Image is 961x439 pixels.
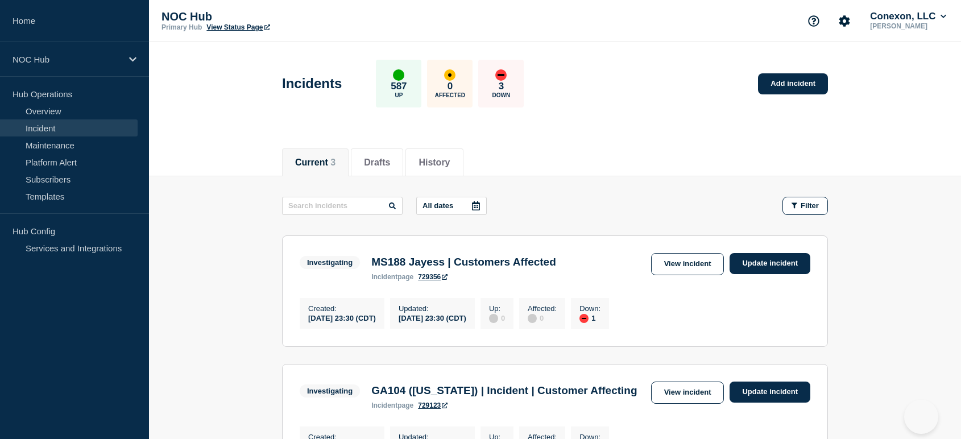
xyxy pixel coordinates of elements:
button: Conexon, LLC [868,11,948,22]
div: down [579,314,589,323]
a: View incident [651,253,724,275]
p: [PERSON_NAME] [868,22,948,30]
iframe: Help Scout Beacon - Open [904,400,938,434]
p: Up [395,92,403,98]
p: 0 [448,81,453,92]
div: down [495,69,507,81]
span: incident [371,401,397,409]
div: [DATE] 23:30 (CDT) [399,313,466,322]
button: All dates [416,197,487,215]
p: 587 [391,81,407,92]
div: affected [444,69,455,81]
a: 729123 [418,401,448,409]
a: Add incident [758,73,828,94]
p: Primary Hub [161,23,202,31]
button: Current 3 [295,158,335,168]
div: [DATE] 23:30 (CDT) [308,313,376,322]
span: 3 [330,158,335,167]
h1: Incidents [282,76,342,92]
p: Updated : [399,304,466,313]
div: up [393,69,404,81]
a: Update incident [730,382,810,403]
div: 0 [489,313,505,323]
div: disabled [528,314,537,323]
p: Created : [308,304,376,313]
span: incident [371,273,397,281]
input: Search incidents [282,197,403,215]
a: 729356 [418,273,448,281]
p: page [371,401,413,409]
p: page [371,273,413,281]
button: Filter [782,197,828,215]
p: NOC Hub [161,10,389,23]
div: disabled [489,314,498,323]
span: Investigating [300,256,360,269]
div: 0 [528,313,557,323]
p: Affected [435,92,465,98]
span: Investigating [300,384,360,397]
button: Account settings [832,9,856,33]
span: Filter [801,201,819,210]
p: NOC Hub [13,55,122,64]
button: Support [802,9,826,33]
p: All dates [422,201,453,210]
p: 3 [499,81,504,92]
a: View Status Page [206,23,270,31]
p: Down : [579,304,600,313]
button: Drafts [364,158,390,168]
p: Affected : [528,304,557,313]
h3: GA104 ([US_STATE]) | Incident | Customer Affecting [371,384,637,397]
div: 1 [579,313,600,323]
a: Update incident [730,253,810,274]
p: Up : [489,304,505,313]
h3: MS188 Jayess | Customers Affected [371,256,556,268]
p: Down [492,92,511,98]
button: History [419,158,450,168]
a: View incident [651,382,724,404]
